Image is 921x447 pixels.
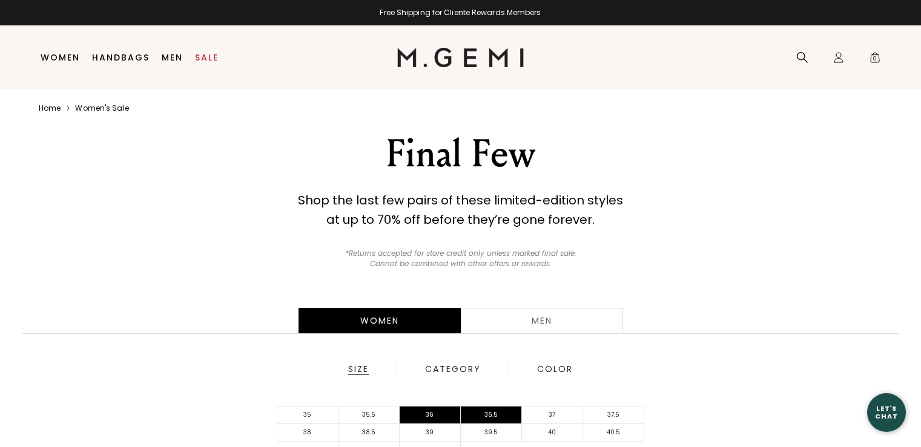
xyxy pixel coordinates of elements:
[338,406,400,424] li: 35.5
[461,406,522,424] li: 36.5
[400,406,461,424] li: 36
[75,103,128,113] a: Women's sale
[277,406,338,424] li: 35
[461,424,522,442] li: 39.5
[397,48,524,67] img: M.Gemi
[251,132,671,176] div: Final Few
[583,406,644,424] li: 37.5
[39,103,61,113] a: Home
[536,364,573,375] div: Color
[867,405,906,420] div: Let's Chat
[195,53,219,62] a: Sale
[277,424,338,442] li: 38
[338,249,583,269] p: *Returns accepted for store credit only unless marked final sale. Cannot be combined with other o...
[424,364,481,375] div: Category
[583,424,644,442] li: 40.5
[92,53,150,62] a: Handbags
[522,424,583,442] li: 40
[41,53,80,62] a: Women
[869,54,881,66] span: 0
[461,308,623,333] a: Men
[298,192,623,228] strong: Shop the last few pairs of these limited-edition styles at up to 70% off before they’re gone fore...
[400,424,461,442] li: 39
[522,406,583,424] li: 37
[162,53,183,62] a: Men
[348,364,369,375] div: Size
[299,308,461,333] div: Women
[338,424,400,442] li: 38.5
